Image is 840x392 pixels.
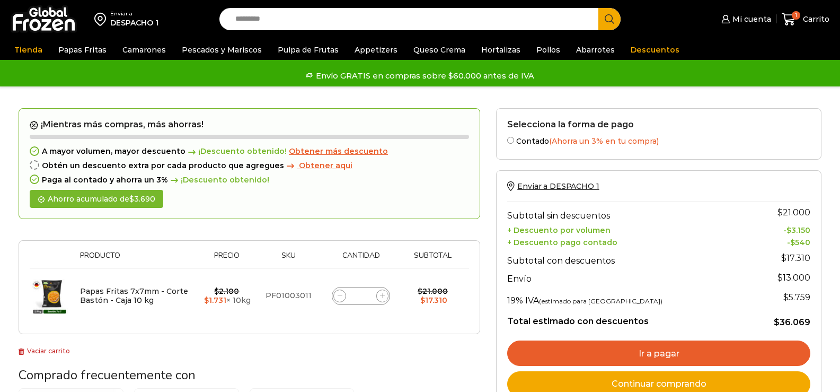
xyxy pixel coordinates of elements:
a: Queso Crema [408,40,471,60]
span: Obtener aqui [299,161,352,170]
a: Obtener aqui [284,161,352,170]
span: Enviar a DESPACHO 1 [517,181,599,191]
div: Ahorro acumulado de [30,190,163,208]
th: 19% IVA [507,287,745,308]
a: Pollos [531,40,565,60]
a: Hortalizas [476,40,526,60]
span: 5.759 [783,292,810,302]
span: ¡Descuento obtenido! [185,147,287,156]
bdi: 17.310 [420,295,447,305]
span: $ [781,253,786,263]
h2: ¡Mientras más compras, más ahorras! [30,119,469,130]
span: $ [774,317,780,327]
a: Appetizers [349,40,403,60]
bdi: 21.000 [418,286,448,296]
bdi: 3.150 [786,225,810,235]
a: Papas Fritas 7x7mm - Corte Bastón - Caja 10 kg [80,286,188,305]
bdi: 1.731 [204,295,226,305]
a: Descuentos [625,40,685,60]
th: Subtotal [402,251,464,268]
span: $ [420,295,425,305]
bdi: 21.000 [777,207,810,217]
th: Precio [197,251,257,268]
button: Search button [598,8,621,30]
span: $ [418,286,422,296]
td: - [745,223,810,236]
th: + Descuento pago contado [507,235,745,247]
th: Subtotal sin descuentos [507,202,745,223]
th: Sku [257,251,321,268]
a: Papas Fritas [53,40,112,60]
span: $ [790,238,795,247]
bdi: 3.690 [129,194,155,204]
td: - [745,235,810,247]
span: $ [129,194,134,204]
a: Tienda [9,40,48,60]
label: Contado [507,135,810,146]
span: $ [777,273,783,283]
a: 1 Carrito [782,7,829,32]
bdi: 540 [790,238,810,247]
img: address-field-icon.svg [94,10,110,28]
a: Ir a pagar [507,341,810,366]
a: Pulpa de Frutas [272,40,344,60]
th: Subtotal con descuentos [507,247,745,268]
a: Enviar a DESPACHO 1 [507,181,599,191]
span: $ [204,295,209,305]
a: Vaciar carrito [19,347,70,355]
bdi: 17.310 [781,253,810,263]
th: Cantidad [321,251,402,268]
div: A mayor volumen, mayor descuento [30,147,469,156]
a: Pescados y Mariscos [176,40,267,60]
div: Enviar a [110,10,158,18]
span: $ [786,225,791,235]
a: Abarrotes [571,40,620,60]
th: Producto [75,251,197,268]
input: Contado(Ahorra un 3% en tu compra) [507,137,514,144]
td: × 10kg [197,268,257,324]
span: Comprado frecuentemente con [19,367,196,384]
span: $ [214,286,219,296]
th: Total estimado con descuentos [507,308,745,328]
bdi: 13.000 [777,273,810,283]
span: Mi cuenta [730,14,771,24]
span: ¡Descuento obtenido! [168,176,269,185]
a: Mi cuenta [719,8,771,30]
h2: Selecciona la forma de pago [507,119,810,129]
span: Obtener más descuento [289,146,388,156]
a: Obtener más descuento [289,147,388,156]
span: (Ahorra un 3% en tu compra) [549,136,659,146]
span: 1 [792,11,800,20]
span: $ [783,292,789,302]
a: Camarones [117,40,171,60]
span: Carrito [800,14,829,24]
input: Product quantity [353,289,368,303]
span: $ [777,207,783,217]
div: Paga al contado y ahorra un 3% [30,176,469,185]
bdi: 36.069 [774,317,810,327]
div: Obtén un descuento extra por cada producto que agregues [30,161,469,170]
th: Envío [507,268,745,287]
div: DESPACHO 1 [110,18,158,28]
th: + Descuento por volumen [507,223,745,236]
small: (estimado para [GEOGRAPHIC_DATA]) [539,297,662,305]
td: PF01003011 [257,268,321,324]
bdi: 2.100 [214,286,239,296]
